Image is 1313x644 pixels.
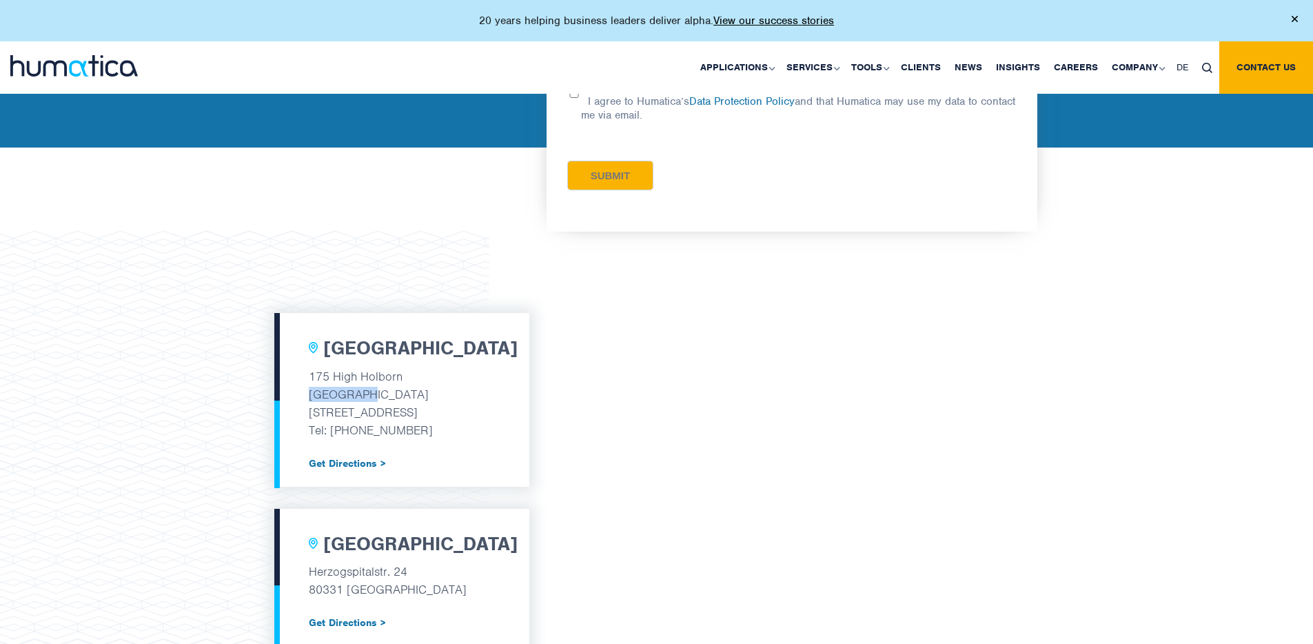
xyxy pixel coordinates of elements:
p: 20 years helping business leaders deliver alpha. [479,14,834,28]
a: Insights [989,41,1047,94]
a: Services [780,41,844,94]
p: Tel: [PHONE_NUMBER] [309,421,495,439]
a: Applications [693,41,780,94]
input: Submit [567,161,653,190]
a: DE [1170,41,1195,94]
p: Herzogspitalstr. 24 [309,563,495,581]
a: Get Directions > [309,458,495,469]
p: [STREET_ADDRESS] [309,403,495,421]
a: View our success stories [713,14,834,28]
a: Careers [1047,41,1105,94]
img: search_icon [1202,63,1212,73]
a: Contact us [1219,41,1313,94]
p: 175 High Holborn [309,368,495,385]
a: News [948,41,989,94]
a: Company [1105,41,1170,94]
a: Get Directions > [309,617,495,628]
h2: [GEOGRAPHIC_DATA] [323,337,518,361]
p: [GEOGRAPHIC_DATA] [309,385,495,403]
a: Data Protection Policy [689,94,795,108]
a: Tools [844,41,894,94]
img: logo [10,55,138,77]
p: 80331 [GEOGRAPHIC_DATA] [309,581,495,598]
a: Clients [894,41,948,94]
p: I agree to Humatica’s and that Humatica may use my data to contact me via email. [581,94,1015,122]
span: DE [1177,61,1188,73]
h2: [GEOGRAPHIC_DATA] [323,533,518,556]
